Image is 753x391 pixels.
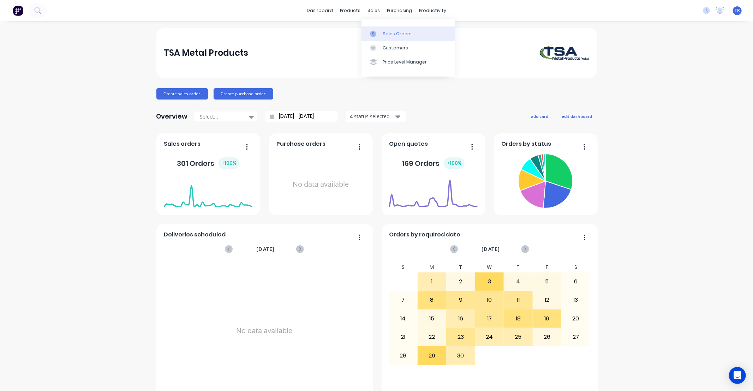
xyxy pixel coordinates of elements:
[156,109,188,124] div: Overview
[389,347,417,364] div: 28
[418,310,446,327] div: 15
[389,310,417,327] div: 14
[416,5,450,16] div: productivity
[475,262,504,272] div: W
[504,262,533,272] div: T
[562,273,590,290] div: 6
[447,273,475,290] div: 2
[389,291,417,309] div: 7
[476,291,504,309] div: 10
[364,5,383,16] div: sales
[276,151,365,218] div: No data available
[540,46,589,60] img: TSA Metal Products
[383,59,427,65] div: Price Level Manager
[389,328,417,346] div: 21
[476,273,504,290] div: 3
[303,5,336,16] a: dashboard
[562,291,590,309] div: 13
[418,291,446,309] div: 8
[389,140,428,148] span: Open quotes
[219,157,239,169] div: + 100 %
[164,230,226,239] span: Deliveries scheduled
[447,328,475,346] div: 23
[562,328,590,346] div: 27
[389,262,418,272] div: S
[504,328,532,346] div: 25
[164,140,201,148] span: Sales orders
[350,113,394,120] div: 4 status selected
[418,328,446,346] div: 22
[383,45,408,51] div: Customers
[476,310,504,327] div: 17
[361,41,455,55] a: Customers
[346,111,406,122] button: 4 status selected
[383,31,412,37] div: Sales Orders
[418,273,446,290] div: 1
[383,5,416,16] div: purchasing
[476,328,504,346] div: 24
[561,262,590,272] div: S
[557,112,597,121] button: edit dashboard
[533,328,561,346] div: 26
[446,262,475,272] div: T
[533,310,561,327] div: 19
[402,157,465,169] div: 169 Orders
[533,273,561,290] div: 5
[482,245,500,253] span: [DATE]
[735,7,740,14] span: TR
[527,112,553,121] button: add card
[214,88,273,100] button: Create purchase order
[504,291,532,309] div: 11
[729,367,746,384] div: Open Intercom Messenger
[504,310,532,327] div: 18
[533,291,561,309] div: 12
[418,262,447,272] div: M
[361,26,455,41] a: Sales Orders
[447,291,475,309] div: 9
[501,140,551,148] span: Orders by status
[447,310,475,327] div: 16
[562,310,590,327] div: 20
[533,262,562,272] div: F
[13,5,23,16] img: Factory
[444,157,465,169] div: + 100 %
[276,140,325,148] span: Purchase orders
[504,273,532,290] div: 4
[336,5,364,16] div: products
[156,88,208,100] button: Create sales order
[177,157,239,169] div: 301 Orders
[256,245,275,253] span: [DATE]
[361,55,455,69] a: Price Level Manager
[447,347,475,364] div: 30
[164,46,248,60] div: TSA Metal Products
[418,347,446,364] div: 29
